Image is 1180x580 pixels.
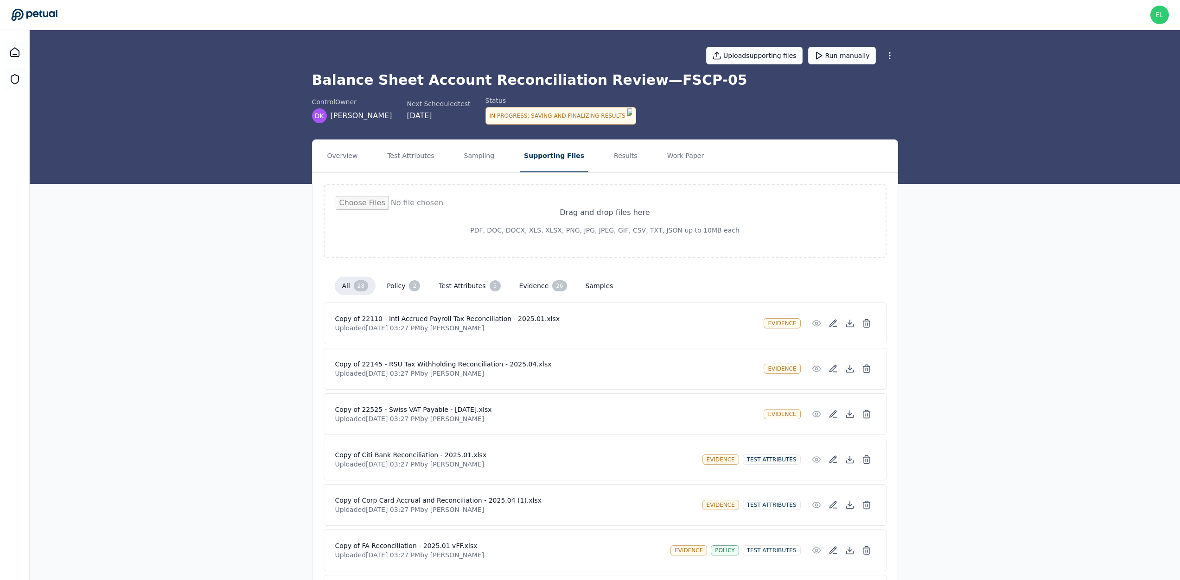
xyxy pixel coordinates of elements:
[743,545,801,555] div: test attributes
[431,277,508,295] button: test attributes 5
[808,451,825,468] button: Preview File (hover for quick preview, click for full view)
[383,140,438,172] button: Test Attributes
[825,542,842,559] button: Add/Edit Description
[743,454,801,465] div: test attributes
[702,454,739,465] div: evidence
[335,277,376,295] button: all 28
[335,541,663,550] h4: Copy of FA Reconciliation - 2025.01 vFF.xlsx
[842,360,858,377] button: Download File
[764,318,800,328] div: evidence
[324,140,362,172] button: Overview
[331,110,392,121] span: [PERSON_NAME]
[808,542,825,559] button: Preview File (hover for quick preview, click for full view)
[842,406,858,422] button: Download File
[335,496,695,505] h4: Copy of Corp Card Accrual and Reconciliation - 2025.04 (1).xlsx
[670,545,707,555] div: evidence
[407,110,470,121] div: [DATE]
[335,505,695,514] p: Uploaded [DATE] 03:27 PM by [PERSON_NAME]
[663,140,708,172] button: Work Paper
[858,497,875,513] button: Delete File
[627,108,632,123] img: Logo
[335,414,757,423] p: Uploaded [DATE] 03:27 PM by [PERSON_NAME]
[4,41,26,63] a: Dashboard
[335,460,695,469] p: Uploaded [DATE] 03:27 PM by [PERSON_NAME]
[11,8,57,21] a: Go to Dashboard
[4,68,26,90] a: SOC
[842,451,858,468] button: Download File
[335,405,757,414] h4: Copy of 22525 - Swiss VAT Payable - [DATE].xlsx
[842,315,858,332] button: Download File
[315,111,324,120] span: DK
[552,280,567,291] div: 26
[808,406,825,422] button: Preview File (hover for quick preview, click for full view)
[379,277,427,295] button: policy 2
[825,360,842,377] button: Add/Edit Description
[702,500,739,510] div: evidence
[825,497,842,513] button: Add/Edit Description
[842,497,858,513] button: Download File
[460,140,498,172] button: Sampling
[335,450,695,460] h4: Copy of Citi Bank Reconciliation - 2025.01.xlsx
[881,47,898,64] button: More Options
[1150,6,1169,24] img: eliot+reddit@petual.ai
[808,47,876,64] button: Run manually
[313,140,898,172] nav: Tabs
[407,99,470,108] div: Next Scheduled test
[610,140,641,172] button: Results
[764,364,800,374] div: evidence
[808,315,825,332] button: Preview File (hover for quick preview, click for full view)
[354,280,368,291] div: 28
[485,107,636,125] div: In Progress : Saving and Finalizing Results
[312,97,392,107] div: control Owner
[711,545,739,555] div: policy
[858,542,875,559] button: Delete File
[858,360,875,377] button: Delete File
[743,500,801,510] div: test attributes
[825,315,842,332] button: Add/Edit Description
[409,280,420,291] div: 2
[335,314,757,323] h4: Copy of 22110 - Intl Accrued Payroll Tax Reconciliation - 2025.01.xlsx
[335,369,757,378] p: Uploaded [DATE] 03:27 PM by [PERSON_NAME]
[808,497,825,513] button: Preview File (hover for quick preview, click for full view)
[490,280,501,291] div: 5
[825,451,842,468] button: Add/Edit Description
[578,277,621,294] button: samples
[706,47,803,64] button: Uploadsupporting files
[858,315,875,332] button: Delete File
[312,72,898,88] h1: Balance Sheet Account Reconciliation Review — FSCP-05
[764,409,800,419] div: evidence
[842,542,858,559] button: Download File
[512,277,574,295] button: evidence 26
[858,406,875,422] button: Delete File
[335,323,757,333] p: Uploaded [DATE] 03:27 PM by [PERSON_NAME]
[335,550,663,560] p: Uploaded [DATE] 03:27 PM by [PERSON_NAME]
[335,359,757,369] h4: Copy of 22145 - RSU Tax Withholding Reconciliation - 2025.04.xlsx
[825,406,842,422] button: Add/Edit Description
[808,360,825,377] button: Preview File (hover for quick preview, click for full view)
[520,140,588,172] button: Supporting Files
[485,96,636,105] div: Status
[858,451,875,468] button: Delete File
